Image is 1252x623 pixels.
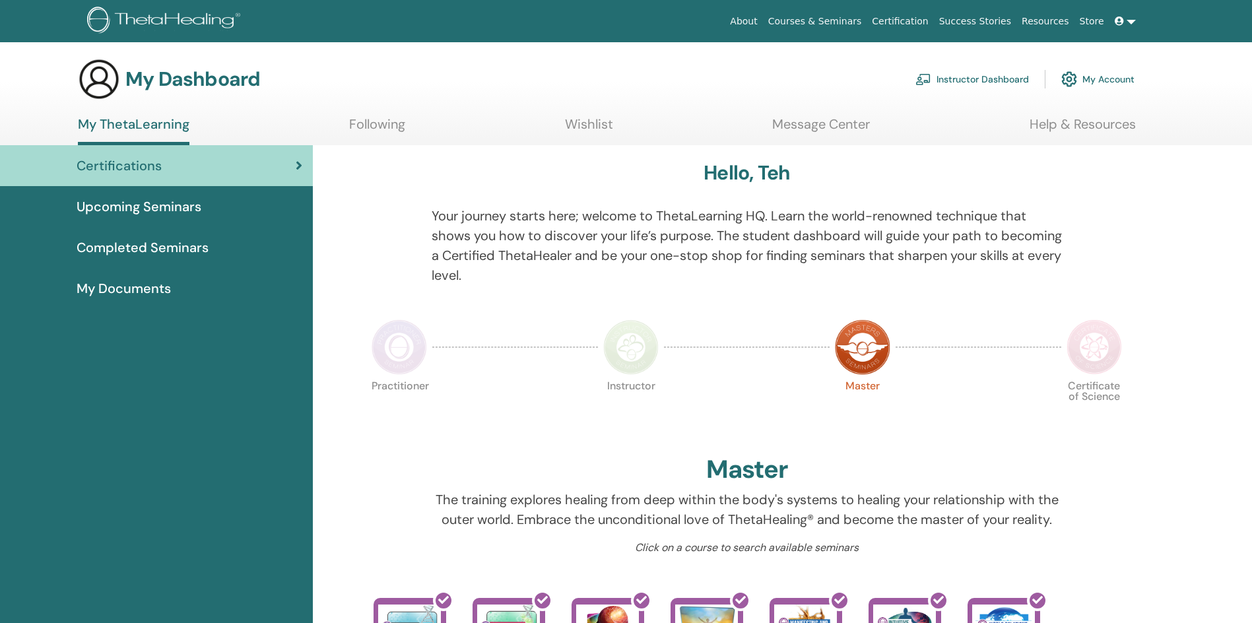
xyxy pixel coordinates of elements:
[78,58,120,100] img: generic-user-icon.jpg
[603,319,659,375] img: Instructor
[835,381,890,436] p: Master
[704,161,790,185] h3: Hello, Teh
[77,238,209,257] span: Completed Seminars
[565,116,613,142] a: Wishlist
[87,7,245,36] img: logo.png
[867,9,933,34] a: Certification
[915,65,1029,94] a: Instructor Dashboard
[763,9,867,34] a: Courses & Seminars
[1061,68,1077,90] img: cog.svg
[603,381,659,436] p: Instructor
[349,116,405,142] a: Following
[77,197,201,216] span: Upcoming Seminars
[1061,65,1135,94] a: My Account
[125,67,260,91] h3: My Dashboard
[432,490,1062,529] p: The training explores healing from deep within the body's systems to healing your relationship wi...
[372,319,427,375] img: Practitioner
[934,9,1016,34] a: Success Stories
[706,455,788,485] h2: Master
[1074,9,1109,34] a: Store
[78,116,189,145] a: My ThetaLearning
[1067,381,1122,436] p: Certificate of Science
[772,116,870,142] a: Message Center
[725,9,762,34] a: About
[77,156,162,176] span: Certifications
[432,206,1062,285] p: Your journey starts here; welcome to ThetaLearning HQ. Learn the world-renowned technique that sh...
[1016,9,1074,34] a: Resources
[372,381,427,436] p: Practitioner
[1067,319,1122,375] img: Certificate of Science
[915,73,931,85] img: chalkboard-teacher.svg
[432,540,1062,556] p: Click on a course to search available seminars
[835,319,890,375] img: Master
[77,279,171,298] span: My Documents
[1030,116,1136,142] a: Help & Resources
